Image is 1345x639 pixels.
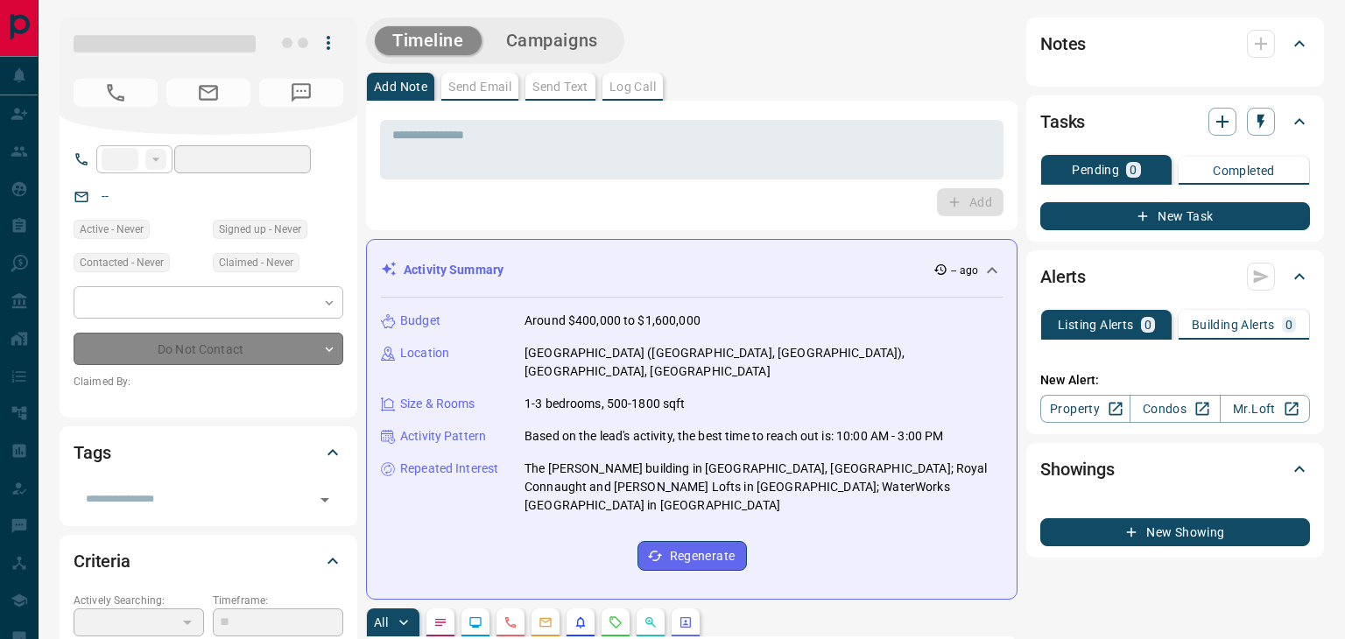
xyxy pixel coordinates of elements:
[374,616,388,628] p: All
[1040,263,1086,291] h2: Alerts
[400,312,440,330] p: Budget
[400,395,475,413] p: Size & Rooms
[1040,256,1310,298] div: Alerts
[679,615,693,629] svg: Agent Actions
[80,221,144,238] span: Active - Never
[1040,101,1310,143] div: Tasks
[313,488,337,512] button: Open
[503,615,518,629] svg: Calls
[74,374,343,390] p: Claimed By:
[1072,164,1119,176] p: Pending
[525,312,701,330] p: Around $400,000 to $1,600,000
[1130,164,1137,176] p: 0
[525,344,1003,381] p: [GEOGRAPHIC_DATA] ([GEOGRAPHIC_DATA], [GEOGRAPHIC_DATA]), [GEOGRAPHIC_DATA], [GEOGRAPHIC_DATA]
[1213,165,1275,177] p: Completed
[1192,319,1275,331] p: Building Alerts
[400,460,498,478] p: Repeated Interest
[1040,518,1310,546] button: New Showing
[219,221,301,238] span: Signed up - Never
[74,333,343,365] div: Do Not Contact
[80,254,164,271] span: Contacted - Never
[637,541,747,571] button: Regenerate
[1040,108,1085,136] h2: Tasks
[375,26,482,55] button: Timeline
[74,593,204,608] p: Actively Searching:
[74,432,343,474] div: Tags
[1040,455,1115,483] h2: Showings
[400,427,486,446] p: Activity Pattern
[74,540,343,582] div: Criteria
[374,81,427,93] p: Add Note
[259,79,343,107] span: No Number
[433,615,447,629] svg: Notes
[74,547,130,575] h2: Criteria
[1040,23,1310,65] div: Notes
[609,615,623,629] svg: Requests
[1130,395,1220,423] a: Condos
[1040,30,1086,58] h2: Notes
[1040,395,1130,423] a: Property
[525,395,686,413] p: 1-3 bedrooms, 500-1800 sqft
[644,615,658,629] svg: Opportunities
[951,263,978,278] p: -- ago
[489,26,616,55] button: Campaigns
[1058,319,1134,331] p: Listing Alerts
[525,427,943,446] p: Based on the lead's activity, the best time to reach out is: 10:00 AM - 3:00 PM
[102,189,109,203] a: --
[1040,448,1310,490] div: Showings
[213,593,343,608] p: Timeframe:
[1285,319,1292,331] p: 0
[400,344,449,362] p: Location
[74,439,110,467] h2: Tags
[219,254,293,271] span: Claimed - Never
[539,615,553,629] svg: Emails
[1220,395,1310,423] a: Mr.Loft
[1144,319,1151,331] p: 0
[381,254,1003,286] div: Activity Summary-- ago
[404,261,503,279] p: Activity Summary
[166,79,250,107] span: No Email
[1040,202,1310,230] button: New Task
[468,615,482,629] svg: Lead Browsing Activity
[525,460,1003,515] p: The [PERSON_NAME] building in [GEOGRAPHIC_DATA], [GEOGRAPHIC_DATA]; Royal Connaught and [PERSON_N...
[1040,371,1310,390] p: New Alert:
[74,79,158,107] span: No Number
[574,615,588,629] svg: Listing Alerts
